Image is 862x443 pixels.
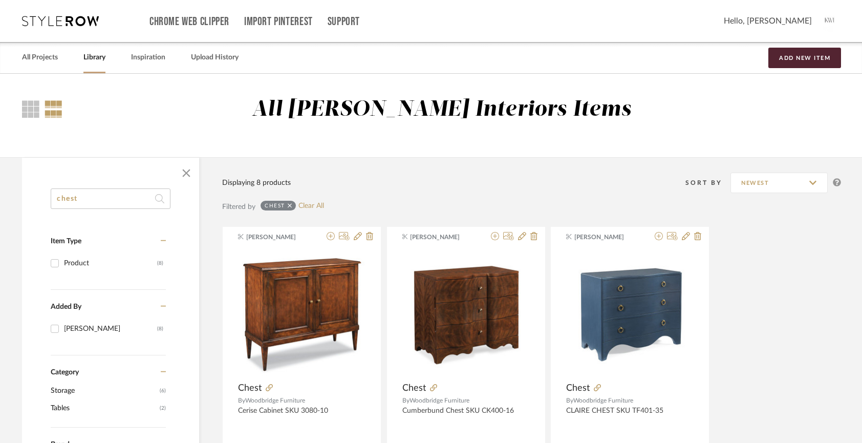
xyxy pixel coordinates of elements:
img: Chest [566,249,694,377]
div: Sort By [685,178,730,188]
div: CLAIRE CHEST SKU TF401-35 [566,407,694,424]
div: [PERSON_NAME] [64,321,157,337]
span: Woodbridge Furniture [573,397,633,404]
span: (6) [160,383,166,399]
div: Cerise Cabinet SKU 3080-10 [238,407,365,424]
div: Product [64,255,157,271]
span: By [238,397,245,404]
a: Library [83,51,105,65]
a: Chrome Web Clipper [149,17,229,26]
a: Inspiration [131,51,165,65]
span: Storage [51,382,157,399]
div: Filtered by [222,201,255,213]
input: Search within 8 results [51,188,170,209]
div: (8) [157,321,163,337]
div: (8) [157,255,163,271]
a: Upload History [191,51,239,65]
span: By [402,397,410,404]
span: (2) [160,400,166,416]
button: Add New Item [768,48,841,68]
span: [PERSON_NAME] [410,233,475,242]
span: Chest [238,383,262,394]
a: All Projects [22,51,58,65]
span: Hello, [PERSON_NAME] [724,15,812,27]
span: Item Type [51,238,81,245]
span: Category [51,368,79,377]
div: Cumberbund Chest SKU CK400-16 [402,407,530,424]
span: Woodbridge Furniture [410,397,469,404]
span: [PERSON_NAME] [246,233,311,242]
span: Chest [402,383,426,394]
a: Import Pinterest [244,17,313,26]
div: Displaying 8 products [222,177,291,188]
img: avatar [820,10,841,32]
span: [PERSON_NAME] [574,233,639,242]
img: Chest [402,249,530,377]
span: Chest [566,383,590,394]
span: Woodbridge Furniture [245,397,305,404]
span: Added By [51,303,81,310]
span: Tables [51,399,157,417]
a: Support [328,17,360,26]
img: Chest [238,249,365,377]
div: All [PERSON_NAME] Interiors Items [252,97,631,123]
span: By [566,397,573,404]
button: Close [176,163,197,183]
div: chest [265,202,285,209]
a: Clear All [298,202,324,210]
